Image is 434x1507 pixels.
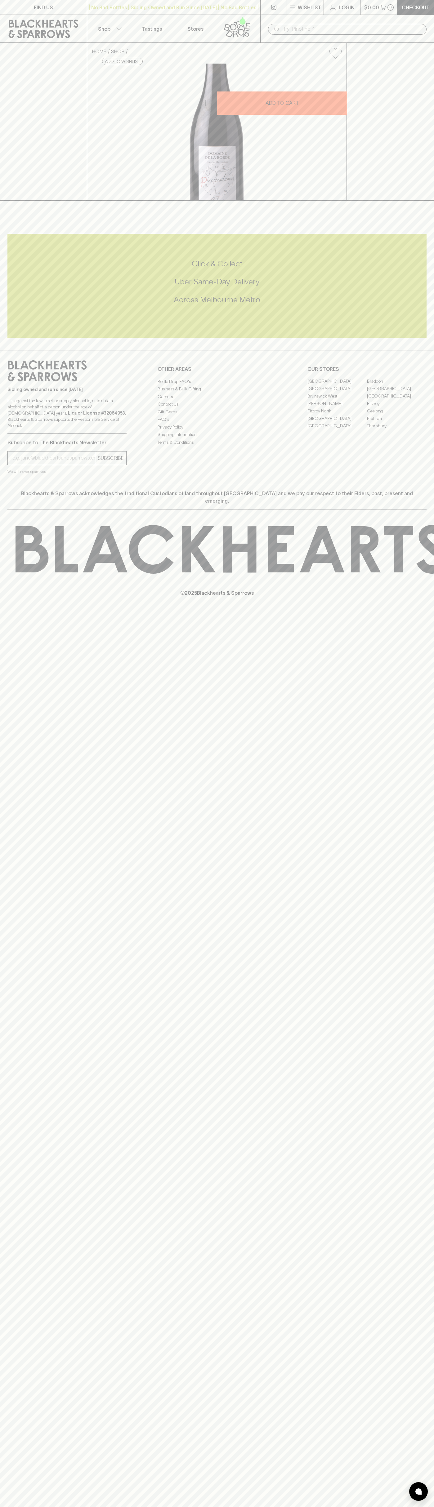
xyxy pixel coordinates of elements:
p: ADD TO CART [266,99,299,107]
p: Shop [98,25,110,33]
a: Tastings [130,15,174,42]
a: [GEOGRAPHIC_DATA] [307,415,367,422]
a: [PERSON_NAME] [307,400,367,407]
p: SUBSCRIBE [98,454,124,462]
p: OUR STORES [307,365,427,373]
a: Terms & Conditions [158,438,277,446]
h5: Uber Same-Day Delivery [7,277,427,287]
p: Checkout [402,4,430,11]
img: 41207.png [87,64,347,200]
a: Brunswick West [307,393,367,400]
button: SUBSCRIBE [95,451,126,465]
a: Thornbury [367,422,427,430]
p: Sibling owned and run since [DATE] [7,386,127,393]
a: Geelong [367,407,427,415]
a: Gift Cards [158,408,277,416]
h5: Across Melbourne Metro [7,295,427,305]
strong: Liquor License #32064953 [68,411,125,416]
a: Bottle Drop FAQ's [158,378,277,385]
button: Add to wishlist [327,45,344,61]
a: [GEOGRAPHIC_DATA] [307,385,367,393]
p: Tastings [142,25,162,33]
button: ADD TO CART [217,91,347,115]
a: FAQ's [158,416,277,423]
button: Add to wishlist [102,58,143,65]
p: Blackhearts & Sparrows acknowledges the traditional Custodians of land throughout [GEOGRAPHIC_DAT... [12,490,422,505]
a: Fitzroy [367,400,427,407]
a: Privacy Policy [158,423,277,431]
a: Fitzroy North [307,407,367,415]
a: Shipping Information [158,431,277,438]
p: Stores [187,25,204,33]
h5: Click & Collect [7,259,427,269]
a: HOME [92,49,106,54]
button: Shop [87,15,131,42]
p: FIND US [34,4,53,11]
p: Wishlist [298,4,321,11]
a: [GEOGRAPHIC_DATA] [367,385,427,393]
a: Careers [158,393,277,400]
img: bubble-icon [415,1488,422,1495]
a: [GEOGRAPHIC_DATA] [307,422,367,430]
div: Call to action block [7,234,427,338]
p: Login [339,4,355,11]
input: e.g. jane@blackheartsandsparrows.com.au [12,453,95,463]
p: We will never spam you [7,469,127,475]
p: $0.00 [364,4,379,11]
input: Try "Pinot noir" [283,24,422,34]
a: SHOP [111,49,124,54]
p: 0 [389,6,392,9]
a: Business & Bulk Gifting [158,385,277,393]
a: Stores [174,15,217,42]
p: It is against the law to sell or supply alcohol to, or to obtain alcohol on behalf of a person un... [7,398,127,429]
a: Braddon [367,378,427,385]
a: Prahran [367,415,427,422]
p: OTHER AREAS [158,365,277,373]
a: [GEOGRAPHIC_DATA] [307,378,367,385]
a: Contact Us [158,401,277,408]
a: [GEOGRAPHIC_DATA] [367,393,427,400]
p: Subscribe to The Blackhearts Newsletter [7,439,127,446]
